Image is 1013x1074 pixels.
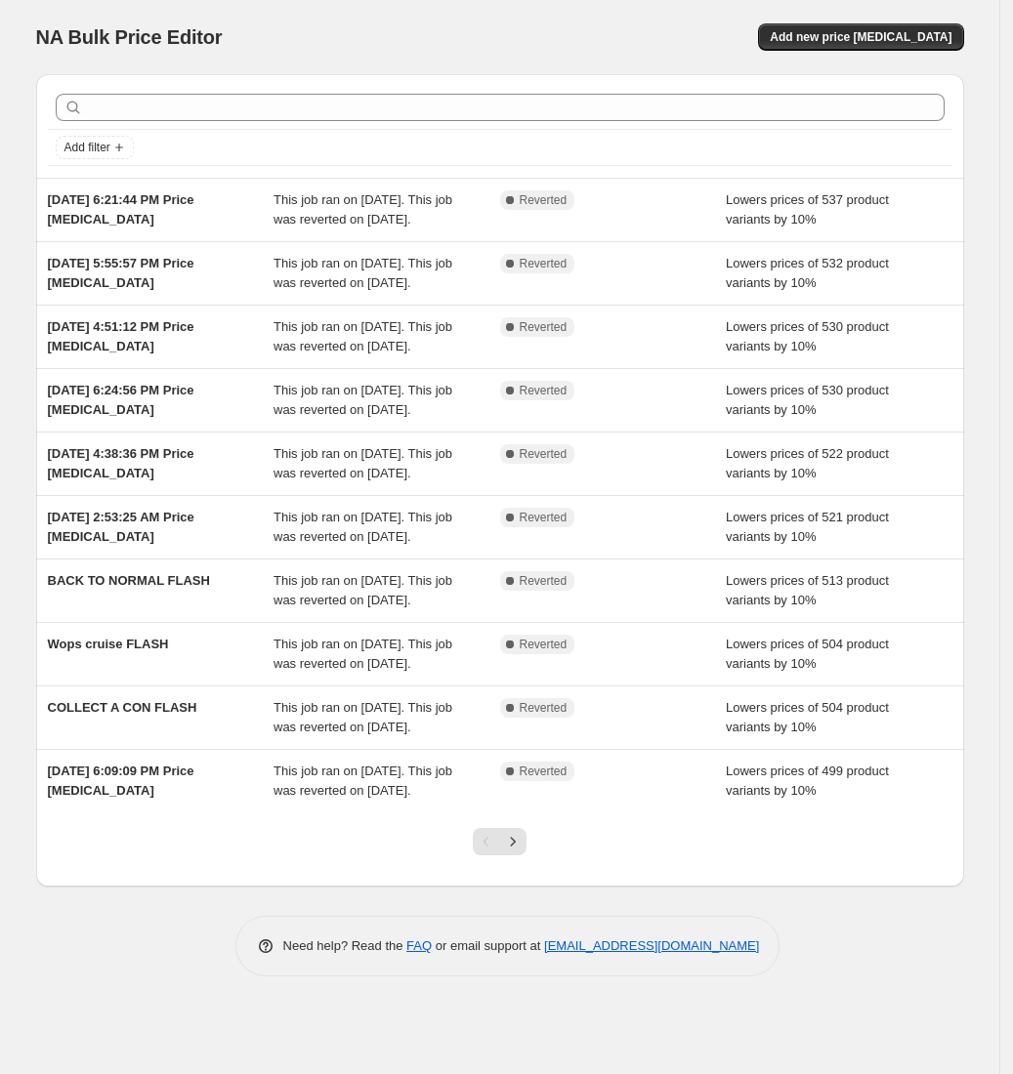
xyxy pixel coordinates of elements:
[726,319,889,353] span: Lowers prices of 530 product variants by 10%
[726,700,889,734] span: Lowers prices of 504 product variants by 10%
[406,938,432,953] a: FAQ
[48,256,194,290] span: [DATE] 5:55:57 PM Price [MEDICAL_DATA]
[48,383,194,417] span: [DATE] 6:24:56 PM Price [MEDICAL_DATA]
[758,23,963,51] button: Add new price [MEDICAL_DATA]
[726,764,889,798] span: Lowers prices of 499 product variants by 10%
[726,637,889,671] span: Lowers prices of 504 product variants by 10%
[274,764,452,798] span: This job ran on [DATE]. This job was reverted on [DATE].
[499,828,527,855] button: Next
[48,510,194,544] span: [DATE] 2:53:25 AM Price [MEDICAL_DATA]
[48,573,210,588] span: BACK TO NORMAL FLASH
[274,256,452,290] span: This job ran on [DATE]. This job was reverted on [DATE].
[726,383,889,417] span: Lowers prices of 530 product variants by 10%
[274,383,452,417] span: This job ran on [DATE]. This job was reverted on [DATE].
[473,828,527,855] nav: Pagination
[726,446,889,480] span: Lowers prices of 522 product variants by 10%
[726,510,889,544] span: Lowers prices of 521 product variants by 10%
[520,192,568,208] span: Reverted
[726,192,889,227] span: Lowers prices of 537 product variants by 10%
[520,446,568,462] span: Reverted
[726,573,889,607] span: Lowers prices of 513 product variants by 10%
[520,383,568,398] span: Reverted
[48,319,194,353] span: [DATE] 4:51:12 PM Price [MEDICAL_DATA]
[432,938,544,953] span: or email support at
[274,192,452,227] span: This job ran on [DATE]. This job was reverted on [DATE].
[726,256,889,290] span: Lowers prices of 532 product variants by 10%
[770,29,951,45] span: Add new price [MEDICAL_DATA]
[520,700,568,716] span: Reverted
[520,256,568,271] span: Reverted
[48,700,197,715] span: COLLECT A CON FLASH
[274,637,452,671] span: This job ran on [DATE]. This job was reverted on [DATE].
[274,700,452,734] span: This job ran on [DATE]. This job was reverted on [DATE].
[520,573,568,589] span: Reverted
[274,446,452,480] span: This job ran on [DATE]. This job was reverted on [DATE].
[274,510,452,544] span: This job ran on [DATE]. This job was reverted on [DATE].
[283,938,407,953] span: Need help? Read the
[520,637,568,652] span: Reverted
[544,938,759,953] a: [EMAIL_ADDRESS][DOMAIN_NAME]
[520,319,568,335] span: Reverted
[520,510,568,525] span: Reverted
[56,136,134,159] button: Add filter
[48,764,194,798] span: [DATE] 6:09:09 PM Price [MEDICAL_DATA]
[520,764,568,779] span: Reverted
[48,192,194,227] span: [DATE] 6:21:44 PM Price [MEDICAL_DATA]
[36,26,223,48] span: NA Bulk Price Editor
[48,446,194,480] span: [DATE] 4:38:36 PM Price [MEDICAL_DATA]
[274,319,452,353] span: This job ran on [DATE]. This job was reverted on [DATE].
[274,573,452,607] span: This job ran on [DATE]. This job was reverted on [DATE].
[48,637,169,651] span: Wops cruise FLASH
[64,140,110,155] span: Add filter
